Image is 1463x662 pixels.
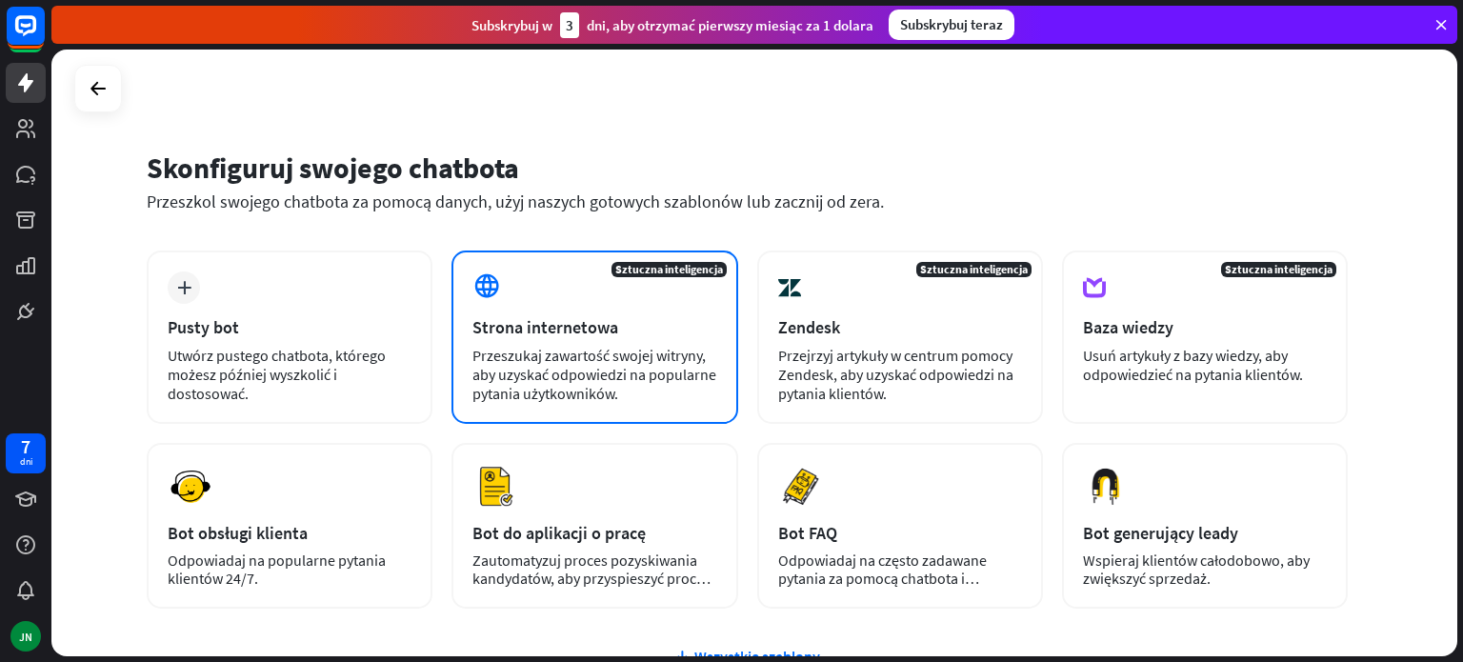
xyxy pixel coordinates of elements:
[6,433,46,473] a: 7 dni
[471,16,552,34] font: Subskrybuj w
[147,150,519,186] font: Skonfiguruj swojego chatbota
[778,346,1013,403] font: Przejrzyj artykuły w centrum pomocy Zendesk, aby uzyskać odpowiedzi na pytania klientów.
[1083,551,1310,588] font: Wspieraj klientów całodobowo, aby zwiększyć sprzedaż.
[168,346,386,403] font: Utwórz pustego chatbota, którego możesz później wyszkolić i dostosować.
[472,346,716,403] font: Przeszukaj zawartość swojej witryny, aby uzyskać odpowiedzi na popularne pytania użytkowników.
[21,434,30,458] font: 7
[778,316,840,338] font: Zendesk
[566,16,573,34] font: 3
[168,522,308,544] font: Bot obsługi klienta
[19,630,32,644] font: JN
[472,522,646,544] font: Bot do aplikacji o pracę
[1083,346,1303,384] font: Usuń artykuły z bazy wiedzy, aby odpowiedzieć na pytania klientów.
[472,316,618,338] font: Strona internetowa
[615,262,723,276] font: Sztuczna inteligencja
[20,455,32,468] font: dni
[1083,522,1238,544] font: Bot generujący leady
[168,551,386,588] font: Odpowiadaj na popularne pytania klientów 24/7.
[778,522,837,544] font: Bot FAQ
[472,551,711,606] font: Zautomatyzuj proces pozyskiwania kandydatów, aby przyspieszyć proces rekrutacji.
[177,281,191,294] font: plus
[147,191,884,212] font: Przeszkol swojego chatbota za pomocą danych, użyj naszych gotowych szablonów lub zacznij od zera.
[900,15,1003,33] font: Subskrybuj teraz
[920,262,1028,276] font: Sztuczna inteligencja
[15,8,72,65] button: Otwórz widżet czatu LiveChat
[1225,262,1333,276] font: Sztuczna inteligencja
[587,16,873,34] font: dni, aby otrzymać pierwszy miesiąc za 1 dolara
[778,551,987,606] font: Odpowiadaj na często zadawane pytania za pomocą chatbota i oszczędzaj czas.
[1083,316,1173,338] font: Baza wiedzy
[168,316,239,338] font: Pusty bot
